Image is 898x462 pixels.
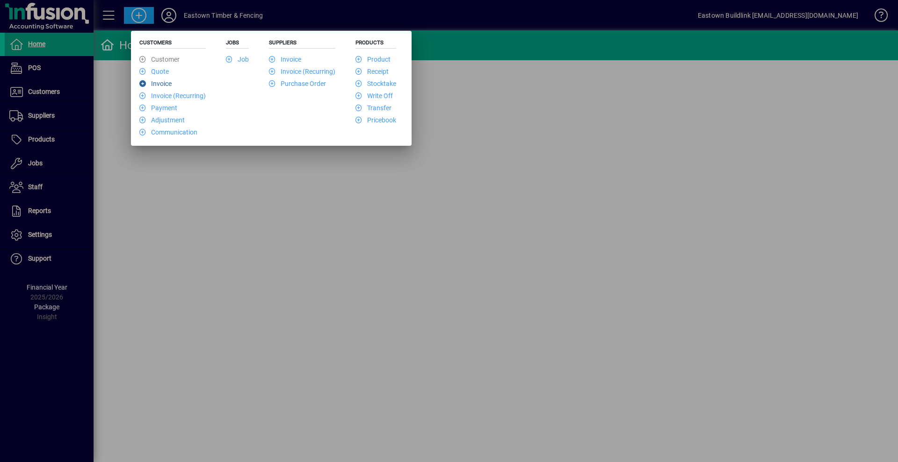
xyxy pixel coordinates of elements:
[139,128,197,136] a: Communication
[139,104,177,112] a: Payment
[269,68,335,75] a: Invoice (Recurring)
[355,39,396,49] h5: Products
[355,56,391,63] a: Product
[355,68,389,75] a: Receipt
[355,116,396,124] a: Pricebook
[355,80,396,87] a: Stocktake
[139,116,185,124] a: Adjustment
[139,80,172,87] a: Invoice
[139,39,206,49] h5: Customers
[355,92,393,100] a: Write Off
[226,56,249,63] a: Job
[355,104,391,112] a: Transfer
[139,68,169,75] a: Quote
[226,39,249,49] h5: Jobs
[269,56,301,63] a: Invoice
[269,80,326,87] a: Purchase Order
[139,92,206,100] a: Invoice (Recurring)
[269,39,335,49] h5: Suppliers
